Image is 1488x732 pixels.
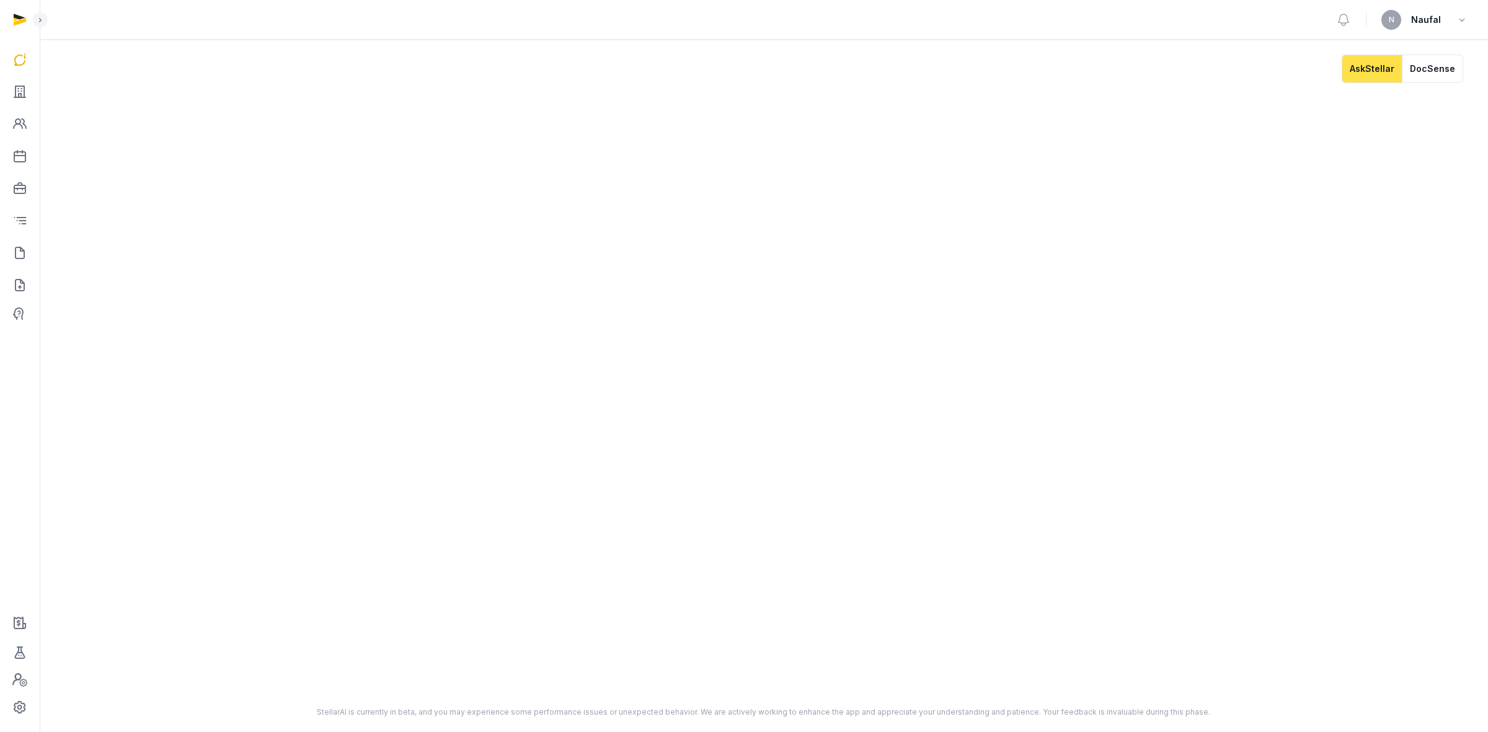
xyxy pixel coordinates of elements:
[1381,10,1401,30] button: N
[1342,55,1402,83] button: AskStellar
[1411,12,1441,27] span: Naufal
[1389,16,1394,24] span: N
[185,707,1344,717] div: StellarAI is currently in beta, and you may experience some performance issues or unexpected beha...
[1402,55,1463,83] button: DocSense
